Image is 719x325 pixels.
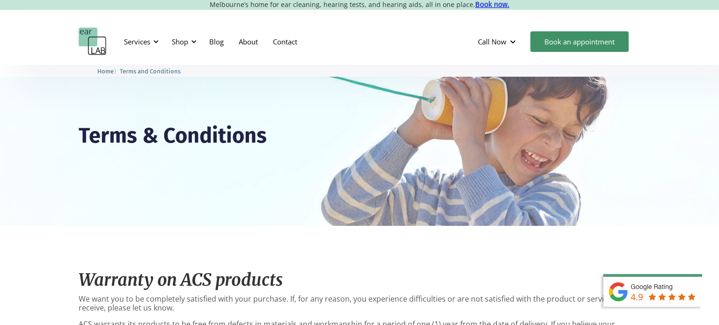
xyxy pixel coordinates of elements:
[265,28,305,55] a: Contact
[172,37,188,46] div: Shop
[118,28,161,56] div: Services
[79,269,283,290] em: Warranty on ACS products
[79,295,640,312] p: We want you to be completely satisfied with your purchase. If, for any reason, you experience dif...
[478,37,506,46] div: Call Now
[97,66,120,76] li: 〉
[120,68,181,75] span: Terms and Conditions
[166,28,199,56] div: Shop
[79,28,107,56] a: home
[120,66,181,75] a: Terms and Conditions
[97,68,114,75] span: Home
[530,31,629,52] a: Book an appointment
[124,37,150,46] div: Services
[202,28,231,55] a: Blog
[97,66,114,75] a: Home
[79,125,267,146] h1: Terms & Conditions
[231,28,265,55] a: About
[470,28,526,56] div: Call Now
